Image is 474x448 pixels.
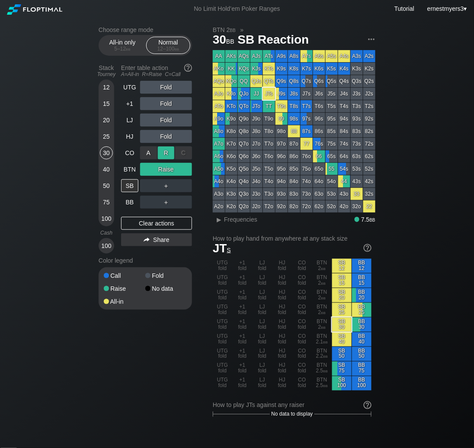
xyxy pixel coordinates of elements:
[275,188,288,200] div: 93o
[238,188,250,200] div: Q3o
[263,163,275,175] div: T5o
[351,138,363,150] div: 73s
[213,332,232,346] div: UTG fold
[363,100,375,112] div: T2s
[288,200,300,213] div: 82o
[158,146,175,159] div: R
[275,113,288,125] div: 99
[301,138,313,150] div: 77
[275,50,288,62] div: A9s
[253,288,272,302] div: LJ fold
[140,146,192,159] div: Fold
[225,188,237,200] div: K3o
[95,230,118,236] div: Cash
[121,97,138,110] div: +1
[250,100,263,112] div: JTo
[275,125,288,137] div: 98o
[301,50,313,62] div: A7s
[250,175,263,187] div: J4o
[332,332,352,346] div: SB 40
[225,175,237,187] div: K4o
[363,50,375,62] div: A2s
[213,235,372,242] h2: How to play hand from anywhere at any stack size
[250,138,263,150] div: J7o
[213,241,231,255] span: JT
[263,113,275,125] div: T9o
[175,46,179,52] span: bb
[275,63,288,75] div: K9s
[301,163,313,175] div: 75o
[370,216,375,223] span: bb
[321,295,326,301] span: bb
[213,113,225,125] div: A9o
[225,138,237,150] div: K7o
[100,239,113,252] div: 100
[355,216,375,223] div: 7.5
[263,50,275,62] div: ATs
[363,113,375,125] div: 92s
[427,5,464,12] span: ernestmyers3
[275,175,288,187] div: 94o
[338,88,350,100] div: J4s
[363,243,372,253] img: help.32db89a4.svg
[275,200,288,213] div: 92o
[351,125,363,137] div: 83s
[326,88,338,100] div: J5s
[338,163,350,175] div: 54s
[263,138,275,150] div: T7o
[275,75,288,87] div: Q9s
[225,150,237,162] div: K6o
[312,259,332,273] div: BTN 2
[351,63,363,75] div: K3s
[363,200,375,213] div: 22
[213,50,225,62] div: AA
[253,259,272,273] div: LJ fold
[225,50,237,62] div: AKs
[292,288,312,302] div: CO fold
[338,175,350,187] div: 44
[288,175,300,187] div: 84o
[121,114,138,127] div: LJ
[145,273,187,279] div: Fold
[213,88,225,100] div: AJo
[238,175,250,187] div: Q4o
[326,125,338,137] div: 85s
[351,113,363,125] div: 93s
[338,113,350,125] div: 94s
[238,88,250,100] div: QJo
[225,200,237,213] div: K2o
[272,347,292,361] div: HJ fold
[338,100,350,112] div: T4s
[301,75,313,87] div: Q7s
[126,46,131,52] span: bb
[338,188,350,200] div: 43o
[313,63,325,75] div: K6s
[121,163,138,176] div: BTN
[121,196,138,209] div: BB
[313,138,325,150] div: 76s
[313,188,325,200] div: 63o
[213,288,232,302] div: UTG fold
[225,75,237,87] div: KQo
[332,303,352,317] div: SB 25
[7,4,62,15] img: Floptimal logo
[263,63,275,75] div: KTs
[238,163,250,175] div: Q5o
[238,75,250,87] div: QQ
[351,88,363,100] div: J3s
[213,150,225,162] div: A6o
[326,188,338,200] div: 53o
[313,200,325,213] div: 62o
[213,163,225,175] div: A5o
[351,200,363,213] div: 32o
[313,50,325,62] div: A6s
[100,212,113,225] div: 100
[100,163,113,176] div: 40
[233,288,252,302] div: +1 fold
[250,125,263,137] div: J8o
[275,100,288,112] div: T9s
[225,125,237,137] div: K8o
[225,100,237,112] div: KTo
[301,200,313,213] div: 72o
[100,146,113,159] div: 30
